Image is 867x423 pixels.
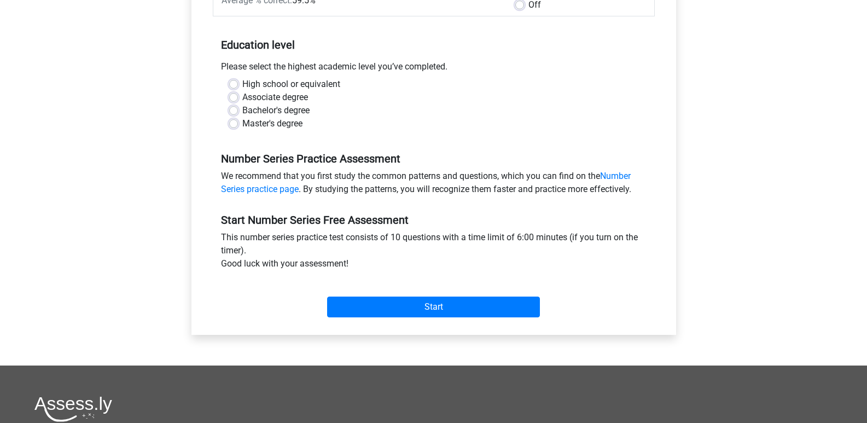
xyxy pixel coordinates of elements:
[221,34,647,56] h5: Education level
[34,396,112,422] img: Assessly logo
[242,104,310,117] label: Bachelor's degree
[242,91,308,104] label: Associate degree
[327,297,540,317] input: Start
[221,152,647,165] h5: Number Series Practice Assessment
[213,170,655,200] div: We recommend that you first study the common patterns and questions, which you can find on the . ...
[221,171,631,194] a: Number Series practice page
[242,117,302,130] label: Master's degree
[213,231,655,275] div: This number series practice test consists of 10 questions with a time limit of 6:00 minutes (if y...
[242,78,340,91] label: High school or equivalent
[213,60,655,78] div: Please select the highest academic level you’ve completed.
[221,213,647,227] h5: Start Number Series Free Assessment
